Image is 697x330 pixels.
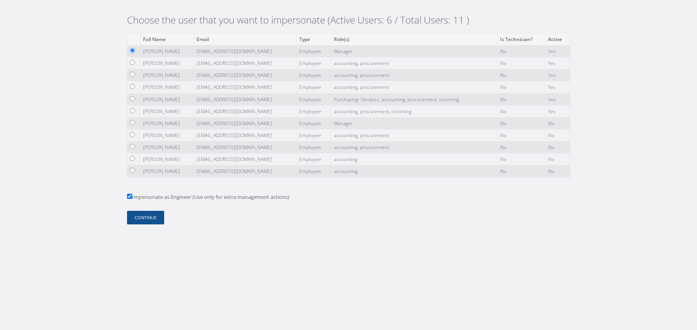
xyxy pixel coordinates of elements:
td: accounting, procurement [332,141,498,153]
th: Type [297,33,332,45]
th: Role(s) [332,33,498,45]
button: Continue [127,211,164,225]
td: Employee [297,117,332,129]
input: Impersonate as Engineer (Use only for extra management actions) [127,194,132,199]
th: Full Name [140,33,194,45]
td: No [546,117,570,129]
td: No [498,93,546,105]
td: [EMAIL_ADDRESS][DOMAIN_NAME] [194,45,297,57]
td: Yes [546,93,570,105]
td: accounting [332,165,498,177]
td: No [498,105,546,117]
td: No [498,129,546,141]
th: Email [194,33,297,45]
td: Yes [546,69,570,81]
td: [PERSON_NAME] [140,81,194,93]
td: No [498,69,546,81]
td: Yes [546,57,570,69]
td: [PERSON_NAME] [140,57,194,69]
td: accounting, procurement [332,57,498,69]
td: Manager [332,45,498,57]
td: Employee [297,45,332,57]
th: Is Technician? [498,33,546,45]
td: Employee [297,129,332,141]
td: accounting, procurement [332,69,498,81]
td: [PERSON_NAME] [140,117,194,129]
td: [PERSON_NAME] [140,93,194,105]
label: Impersonate as Engineer (Use only for extra management actions) [127,193,289,201]
td: Yes [546,45,570,57]
td: accounting, procurement [332,129,498,141]
th: Active [546,33,570,45]
td: No [498,45,546,57]
td: Employee [297,165,332,177]
td: Employee [297,141,332,153]
td: No [498,57,546,69]
td: [PERSON_NAME] [140,69,194,81]
td: Employee [297,105,332,117]
td: [EMAIL_ADDRESS][DOMAIN_NAME] [194,165,297,177]
td: [EMAIL_ADDRESS][DOMAIN_NAME] [194,141,297,153]
td: No [546,129,570,141]
h2: Choose the user that you want to impersonate (Active Users: 6 / Total Users: 11 ) [127,14,570,26]
td: No [498,153,546,165]
td: [PERSON_NAME] [140,153,194,165]
td: Employee [297,69,332,81]
td: Yes [546,105,570,117]
td: accounting, procurement [332,81,498,93]
td: [PERSON_NAME] [140,165,194,177]
td: No [498,117,546,129]
td: Yes [546,81,570,93]
td: [EMAIL_ADDRESS][DOMAIN_NAME] [194,153,297,165]
td: No [546,141,570,153]
td: Manager [332,117,498,129]
td: [EMAIL_ADDRESS][DOMAIN_NAME] [194,69,297,81]
td: [PERSON_NAME] [140,105,194,117]
td: [EMAIL_ADDRESS][DOMAIN_NAME] [194,105,297,117]
td: No [546,165,570,177]
td: [PERSON_NAME] [140,129,194,141]
td: No [498,81,546,93]
td: Employee [297,81,332,93]
td: [PERSON_NAME] [140,45,194,57]
td: Purchasing- Vendors, accounting, procurement, incoming [332,93,498,105]
td: Employee [297,57,332,69]
td: Employee [297,93,332,105]
td: [EMAIL_ADDRESS][DOMAIN_NAME] [194,117,297,129]
td: [EMAIL_ADDRESS][DOMAIN_NAME] [194,93,297,105]
td: accounting [332,153,498,165]
td: [EMAIL_ADDRESS][DOMAIN_NAME] [194,81,297,93]
td: [PERSON_NAME] [140,141,194,153]
td: accounting, procurement, incoming [332,105,498,117]
td: No [546,153,570,165]
td: Employee [297,153,332,165]
td: No [498,165,546,177]
td: No [498,141,546,153]
td: [EMAIL_ADDRESS][DOMAIN_NAME] [194,129,297,141]
td: [EMAIL_ADDRESS][DOMAIN_NAME] [194,57,297,69]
